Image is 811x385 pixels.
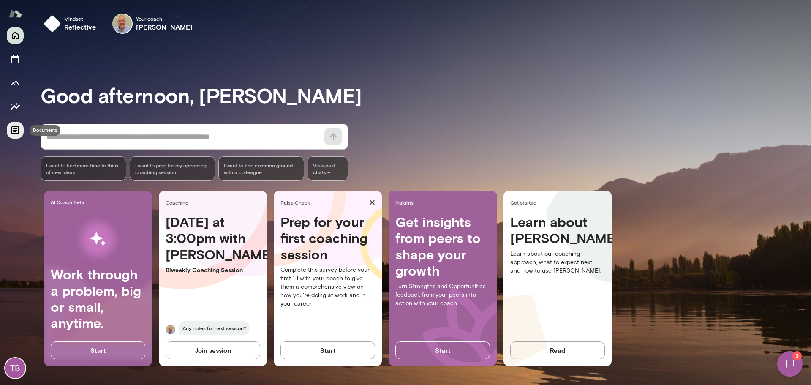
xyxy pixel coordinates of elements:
[41,10,103,37] button: Mindsetreflective
[51,199,149,205] span: AI Coach Beta
[51,341,145,359] button: Start
[280,199,366,206] span: Pulse Check
[41,156,126,181] div: I want to find more time to think of new ideas
[179,321,249,335] span: Any notes for next session?
[106,10,199,37] div: Marc FriedmanYour coach[PERSON_NAME]
[510,214,605,246] h4: Learn about [PERSON_NAME]
[46,162,121,175] span: I want to find more time to think of new ideas
[44,15,61,32] img: mindset
[218,156,304,181] div: I want to find common ground with a colleague
[30,125,60,136] div: Documents
[64,22,96,32] h6: reflective
[166,199,264,206] span: Coaching
[166,214,260,262] h4: [DATE] at 3:00pm with [PERSON_NAME]
[130,156,215,181] div: I want to prep for my upcoming coaching session
[5,358,25,378] div: TB
[136,15,193,22] span: Your coach
[136,22,193,32] h6: [PERSON_NAME]
[395,282,490,308] p: Turn Strengths and Opportunities feedback from your peers into action with your coach.
[112,14,133,34] img: Marc Friedman
[8,5,22,22] img: Mento
[308,156,348,181] span: View past chats ->
[7,122,24,139] button: Documents
[395,341,490,359] button: Start
[510,250,605,275] p: Learn about our coaching approach, what to expect next, and how to use [PERSON_NAME].
[166,266,260,274] p: Biweekly Coaching Session
[7,98,24,115] button: Insights
[224,162,299,175] span: I want to find common ground with a colleague
[166,341,260,359] button: Join session
[510,341,605,359] button: Read
[395,199,493,206] span: Insights
[395,214,490,279] h4: Get insights from peers to shape your growth
[166,325,176,335] img: Marc
[280,341,375,359] button: Start
[51,266,145,331] h4: Work through a problem, big or small, anytime.
[7,27,24,44] button: Home
[41,83,811,107] h3: Good afternoon, [PERSON_NAME]
[135,162,210,175] span: I want to prep for my upcoming coaching session
[280,266,375,308] p: Complete this survey before your first 1:1 with your coach to give them a comprehensive view on h...
[64,15,96,22] span: Mindset
[510,199,608,206] span: Get started
[280,214,375,262] h4: Prep for your first coaching session
[7,51,24,68] button: Sessions
[7,74,24,91] button: Growth Plan
[60,213,136,266] img: AI Workflows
